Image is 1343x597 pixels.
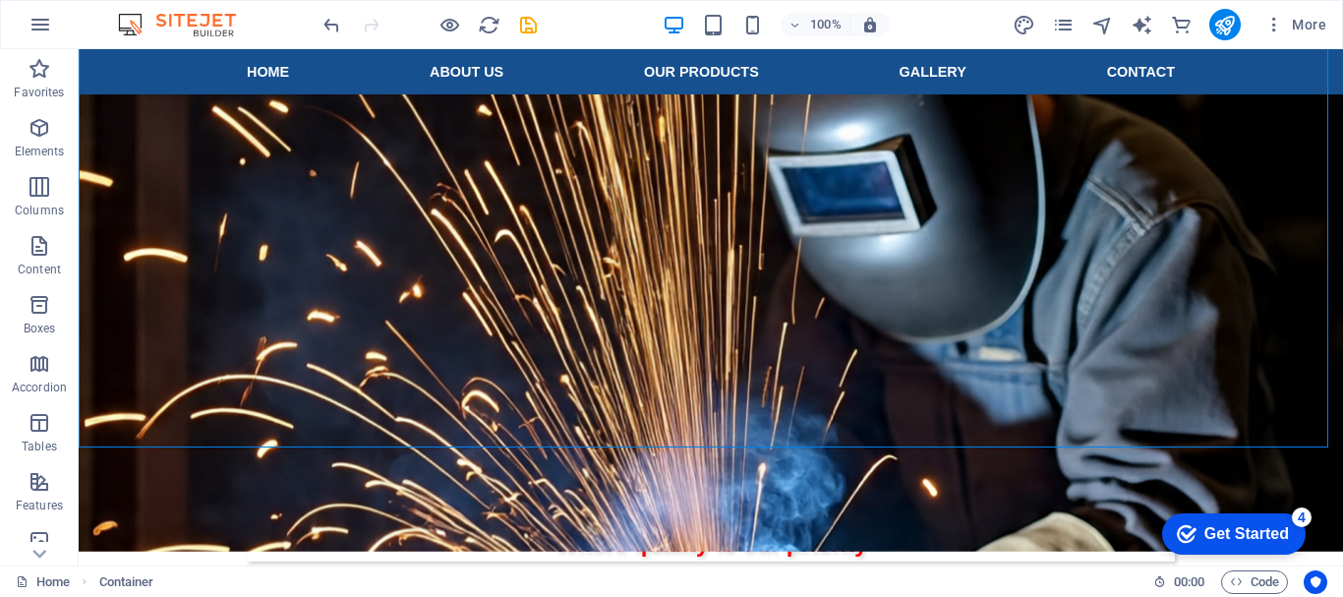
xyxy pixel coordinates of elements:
i: Design (Ctrl+Alt+Y) [1013,14,1035,36]
span: Click to select. Double-click to edit [99,570,154,594]
div: 4 [146,4,165,24]
p: Boxes [24,321,56,336]
i: Save (Ctrl+S) [517,14,540,36]
button: pages [1052,13,1076,36]
p: Features [16,498,63,513]
p: Content [18,262,61,277]
button: navigator [1091,13,1115,36]
i: On resize automatically adjust zoom level to fit chosen device. [861,16,879,33]
i: Undo: Change background color (Ctrl+Z) [321,14,343,36]
button: design [1013,13,1036,36]
div: Get Started [58,22,143,39]
button: More [1256,9,1334,40]
h6: Session time [1153,570,1205,594]
p: Elements [15,144,65,159]
button: Code [1221,570,1288,594]
button: commerce [1170,13,1194,36]
nav: breadcrumb [99,570,154,594]
button: publish [1209,9,1241,40]
p: Tables [22,439,57,454]
i: Pages (Ctrl+Alt+S) [1052,14,1075,36]
p: Columns [15,203,64,218]
button: text_generator [1131,13,1154,36]
i: Commerce [1170,14,1193,36]
p: Accordion [12,380,67,395]
i: Navigator [1091,14,1114,36]
div: Get Started 4 items remaining, 20% complete [16,10,159,51]
button: undo [320,13,343,36]
i: Reload page [478,14,500,36]
span: 00 00 [1174,570,1204,594]
p: Favorites [14,85,64,100]
span: More [1264,15,1326,34]
a: Click to cancel selection. Double-click to open Pages [16,570,70,594]
i: AI Writer [1131,14,1153,36]
button: save [516,13,540,36]
button: reload [477,13,500,36]
img: Editor Logo [113,13,261,36]
i: Publish [1213,14,1236,36]
button: Usercentrics [1304,570,1327,594]
span: Code [1230,570,1279,594]
h6: 100% [810,13,842,36]
button: 100% [781,13,850,36]
span: : [1188,574,1191,589]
